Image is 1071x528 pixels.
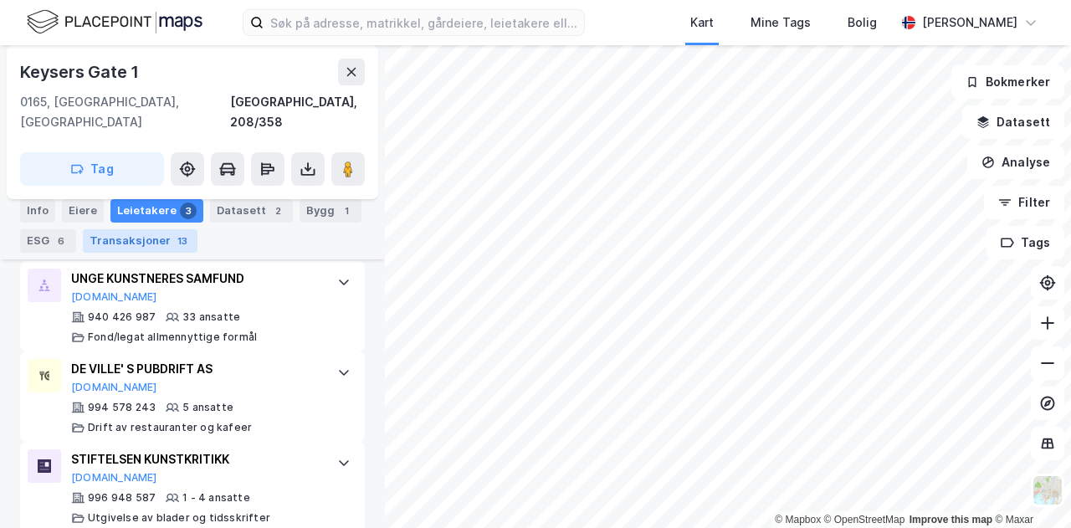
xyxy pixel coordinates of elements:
[690,13,714,33] div: Kart
[967,146,1064,179] button: Analyse
[824,514,905,525] a: OpenStreetMap
[910,514,992,525] a: Improve this map
[71,269,320,289] div: UNGE KUNSTNERES SAMFUND
[848,13,877,33] div: Bolig
[264,10,584,35] input: Søk på adresse, matrikkel, gårdeiere, leietakere eller personer
[269,202,286,219] div: 2
[71,290,157,304] button: [DOMAIN_NAME]
[88,401,156,414] div: 994 578 243
[987,448,1071,528] div: Kontrollprogram for chat
[338,202,355,219] div: 1
[71,449,320,469] div: STIFTELSEN KUNSTKRITIKK
[71,471,157,484] button: [DOMAIN_NAME]
[962,105,1064,139] button: Datasett
[20,152,164,186] button: Tag
[88,331,257,344] div: Fond/legat allmennyttige formål
[88,491,156,505] div: 996 948 587
[182,401,233,414] div: 5 ansatte
[88,511,270,525] div: Utgivelse av blader og tidsskrifter
[751,13,811,33] div: Mine Tags
[110,199,203,223] div: Leietakere
[987,448,1071,528] iframe: Chat Widget
[775,514,821,525] a: Mapbox
[20,199,55,223] div: Info
[951,65,1064,99] button: Bokmerker
[300,199,361,223] div: Bygg
[71,359,320,379] div: DE VILLE' S PUBDRIFT AS
[986,226,1064,259] button: Tags
[20,229,76,253] div: ESG
[71,381,157,394] button: [DOMAIN_NAME]
[180,202,197,219] div: 3
[88,421,252,434] div: Drift av restauranter og kafeer
[182,310,240,324] div: 33 ansatte
[62,199,104,223] div: Eiere
[53,233,69,249] div: 6
[230,92,365,132] div: [GEOGRAPHIC_DATA], 208/358
[20,59,142,85] div: Keysers Gate 1
[210,199,293,223] div: Datasett
[984,186,1064,219] button: Filter
[88,310,156,324] div: 940 426 987
[182,491,250,505] div: 1 - 4 ansatte
[20,92,230,132] div: 0165, [GEOGRAPHIC_DATA], [GEOGRAPHIC_DATA]
[27,8,202,37] img: logo.f888ab2527a4732fd821a326f86c7f29.svg
[922,13,1017,33] div: [PERSON_NAME]
[83,229,197,253] div: Transaksjoner
[174,233,191,249] div: 13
